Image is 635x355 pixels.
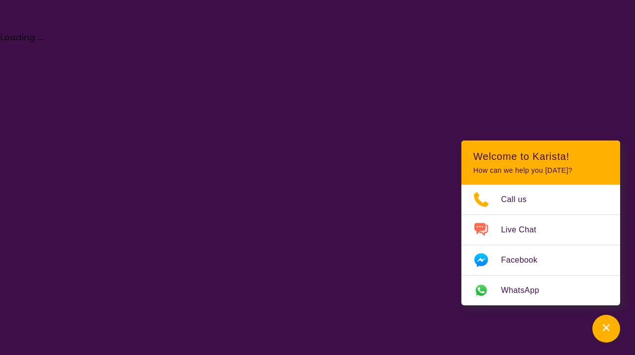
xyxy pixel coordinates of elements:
[501,192,539,207] span: Call us
[501,283,551,298] span: WhatsApp
[501,222,548,237] span: Live Chat
[473,150,608,162] h2: Welcome to Karista!
[461,185,620,305] ul: Choose channel
[473,166,608,175] p: How can we help you [DATE]?
[501,253,549,268] span: Facebook
[461,276,620,305] a: Web link opens in a new tab.
[592,315,620,343] button: Channel Menu
[461,141,620,305] div: Channel Menu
